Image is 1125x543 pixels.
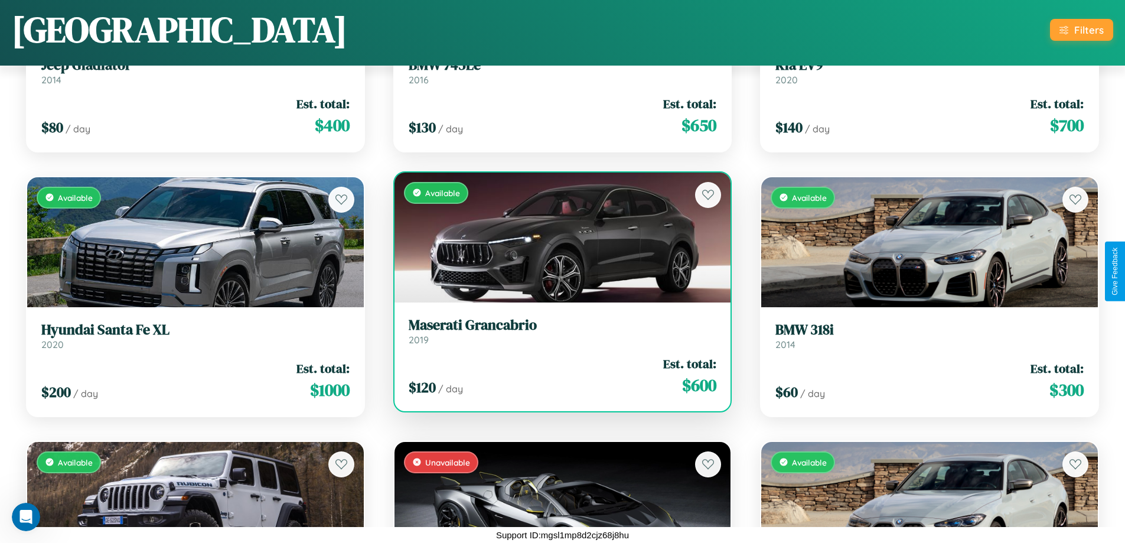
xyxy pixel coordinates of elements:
[296,360,350,377] span: Est. total:
[409,57,717,74] h3: BMW 745Le
[775,57,1084,86] a: Kia EV92020
[1031,95,1084,112] span: Est. total:
[425,188,460,198] span: Available
[775,321,1084,339] h3: BMW 318i
[409,317,717,334] h3: Maserati Grancabrio
[12,5,347,54] h1: [GEOGRAPHIC_DATA]
[425,457,470,467] span: Unavailable
[409,74,429,86] span: 2016
[41,339,64,350] span: 2020
[41,382,71,402] span: $ 200
[409,334,429,346] span: 2019
[663,95,716,112] span: Est. total:
[58,457,93,467] span: Available
[41,74,61,86] span: 2014
[663,355,716,372] span: Est. total:
[315,113,350,137] span: $ 400
[775,74,798,86] span: 2020
[438,123,463,135] span: / day
[1049,378,1084,402] span: $ 300
[41,321,350,339] h3: Hyundai Santa Fe XL
[409,118,436,137] span: $ 130
[73,388,98,399] span: / day
[792,193,827,203] span: Available
[41,321,350,350] a: Hyundai Santa Fe XL2020
[310,378,350,402] span: $ 1000
[1050,113,1084,137] span: $ 700
[775,339,795,350] span: 2014
[775,118,803,137] span: $ 140
[682,373,716,397] span: $ 600
[805,123,830,135] span: / day
[496,527,629,543] p: Support ID: mgsl1mp8d2cjz68j8hu
[681,113,716,137] span: $ 650
[41,57,350,86] a: Jeep Gladiator2014
[775,382,798,402] span: $ 60
[41,118,63,137] span: $ 80
[66,123,90,135] span: / day
[296,95,350,112] span: Est. total:
[775,321,1084,350] a: BMW 318i2014
[1111,248,1119,295] div: Give Feedback
[409,57,717,86] a: BMW 745Le2016
[1074,24,1104,36] div: Filters
[775,57,1084,74] h3: Kia EV9
[58,193,93,203] span: Available
[1050,19,1113,41] button: Filters
[41,57,350,74] h3: Jeep Gladiator
[12,503,40,531] iframe: Intercom live chat
[792,457,827,467] span: Available
[800,388,825,399] span: / day
[1031,360,1084,377] span: Est. total:
[409,317,717,346] a: Maserati Grancabrio2019
[409,378,436,397] span: $ 120
[438,383,463,395] span: / day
